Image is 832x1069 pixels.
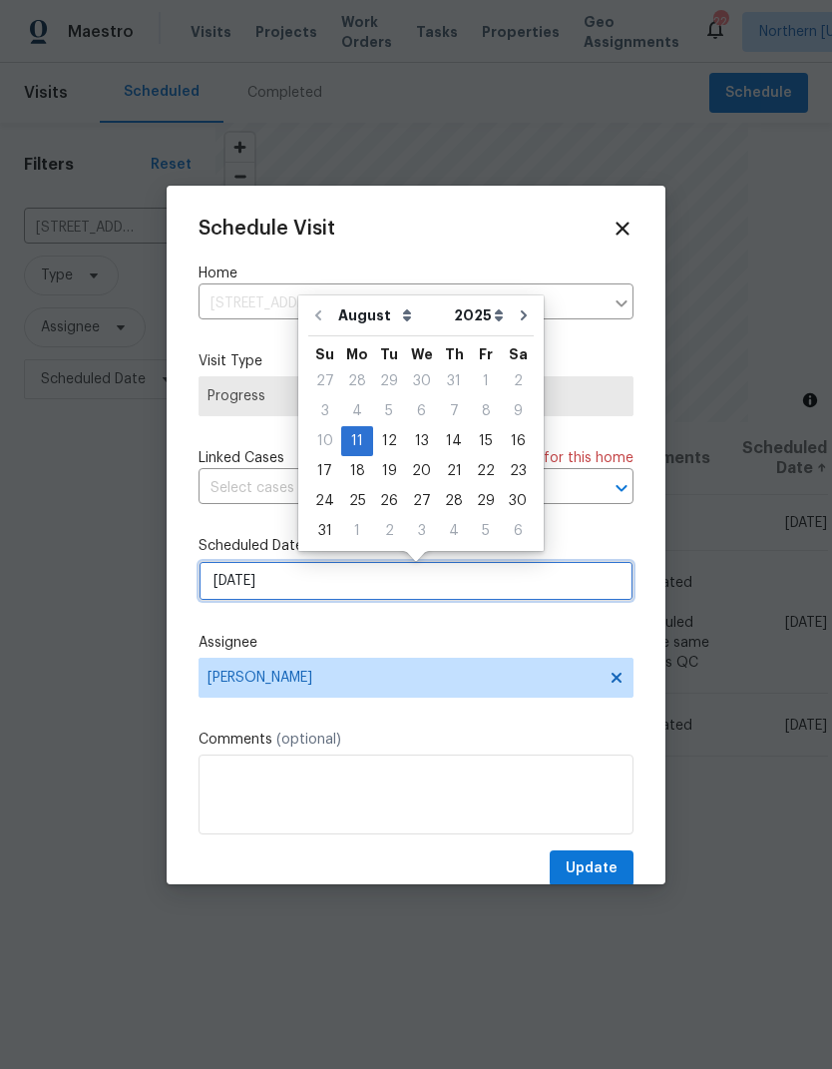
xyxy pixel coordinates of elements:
[341,427,373,455] div: 11
[438,457,470,485] div: 21
[373,517,405,545] div: 2
[341,397,373,425] div: 4
[612,218,633,240] span: Close
[341,516,373,546] div: Mon Sep 01 2025
[438,516,470,546] div: Thu Sep 04 2025
[438,517,470,545] div: 4
[373,457,405,485] div: 19
[502,516,534,546] div: Sat Sep 06 2025
[445,347,464,361] abbr: Thursday
[341,396,373,426] div: Mon Aug 04 2025
[341,486,373,516] div: Mon Aug 25 2025
[438,427,470,455] div: 14
[470,427,502,455] div: 15
[405,486,438,516] div: Wed Aug 27 2025
[208,670,599,686] span: [PERSON_NAME]
[308,517,341,545] div: 31
[502,456,534,486] div: Sat Aug 23 2025
[199,730,633,750] label: Comments
[308,426,341,456] div: Sun Aug 10 2025
[550,850,633,887] button: Update
[380,347,398,361] abbr: Tuesday
[405,517,438,545] div: 3
[341,426,373,456] div: Mon Aug 11 2025
[199,219,335,239] span: Schedule Visit
[199,264,633,283] label: Home
[341,366,373,396] div: Mon Jul 28 2025
[308,367,341,395] div: 27
[308,397,341,425] div: 3
[315,347,334,361] abbr: Sunday
[341,367,373,395] div: 28
[502,517,534,545] div: 6
[405,516,438,546] div: Wed Sep 03 2025
[470,457,502,485] div: 22
[470,486,502,516] div: Fri Aug 29 2025
[502,366,534,396] div: Sat Aug 02 2025
[405,487,438,515] div: 27
[438,487,470,515] div: 28
[373,456,405,486] div: Tue Aug 19 2025
[405,426,438,456] div: Wed Aug 13 2025
[470,367,502,395] div: 1
[199,448,284,468] span: Linked Cases
[303,295,333,335] button: Go to previous month
[438,426,470,456] div: Thu Aug 14 2025
[341,456,373,486] div: Mon Aug 18 2025
[341,517,373,545] div: 1
[438,366,470,396] div: Thu Jul 31 2025
[308,396,341,426] div: Sun Aug 03 2025
[199,633,633,653] label: Assignee
[470,366,502,396] div: Fri Aug 01 2025
[405,366,438,396] div: Wed Jul 30 2025
[449,300,509,330] select: Year
[208,386,624,406] span: Progress
[199,288,604,319] input: Enter in an address
[199,536,633,556] label: Scheduled Date
[502,486,534,516] div: Sat Aug 30 2025
[405,397,438,425] div: 6
[373,427,405,455] div: 12
[479,347,493,361] abbr: Friday
[308,457,341,485] div: 17
[199,473,578,504] input: Select cases
[373,516,405,546] div: Tue Sep 02 2025
[308,486,341,516] div: Sun Aug 24 2025
[470,517,502,545] div: 5
[502,487,534,515] div: 30
[470,516,502,546] div: Fri Sep 05 2025
[199,351,633,371] label: Visit Type
[346,347,368,361] abbr: Monday
[470,426,502,456] div: Fri Aug 15 2025
[470,396,502,426] div: Fri Aug 08 2025
[308,366,341,396] div: Sun Jul 27 2025
[438,456,470,486] div: Thu Aug 21 2025
[411,347,433,361] abbr: Wednesday
[373,366,405,396] div: Tue Jul 29 2025
[438,486,470,516] div: Thu Aug 28 2025
[341,457,373,485] div: 18
[373,396,405,426] div: Tue Aug 05 2025
[373,367,405,395] div: 29
[405,396,438,426] div: Wed Aug 06 2025
[502,367,534,395] div: 2
[308,487,341,515] div: 24
[405,367,438,395] div: 30
[438,397,470,425] div: 7
[502,426,534,456] div: Sat Aug 16 2025
[373,426,405,456] div: Tue Aug 12 2025
[276,733,341,747] span: (optional)
[308,456,341,486] div: Sun Aug 17 2025
[199,561,633,601] input: M/D/YYYY
[373,397,405,425] div: 5
[608,474,635,502] button: Open
[502,457,534,485] div: 23
[308,427,341,455] div: 10
[509,347,528,361] abbr: Saturday
[509,295,539,335] button: Go to next month
[566,856,618,881] span: Update
[470,487,502,515] div: 29
[308,516,341,546] div: Sun Aug 31 2025
[373,486,405,516] div: Tue Aug 26 2025
[502,427,534,455] div: 16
